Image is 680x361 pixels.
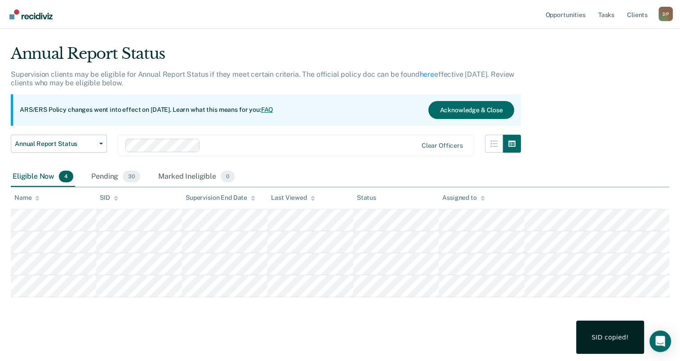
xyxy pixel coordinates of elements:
span: 30 [123,171,140,182]
div: Assigned to [442,194,484,202]
span: 4 [59,171,73,182]
button: Profile dropdown button [658,7,673,21]
div: Eligible Now4 [11,167,75,187]
a: here [420,70,434,79]
a: FAQ [261,106,274,113]
div: Annual Report Status [11,44,521,70]
div: Status [357,194,376,202]
div: Supervision End Date [186,194,255,202]
button: Acknowledge & Close [428,101,514,119]
div: Clear officers [422,142,463,150]
div: D P [658,7,673,21]
div: SID copied! [591,333,629,341]
p: ARS/ERS Policy changes went into effect on [DATE]. Learn what this means for you: [20,106,273,114]
div: Pending30 [89,167,142,187]
div: Open Intercom Messenger [649,330,671,352]
div: Last Viewed [271,194,315,202]
span: 0 [221,171,235,182]
div: SID [100,194,118,202]
img: Recidiviz [9,9,53,19]
p: Supervision clients may be eligible for Annual Report Status if they meet certain criteria. The o... [11,70,514,87]
div: Name [14,194,40,202]
div: Marked Ineligible0 [156,167,236,187]
span: Annual Report Status [15,140,96,148]
button: Annual Report Status [11,135,107,153]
